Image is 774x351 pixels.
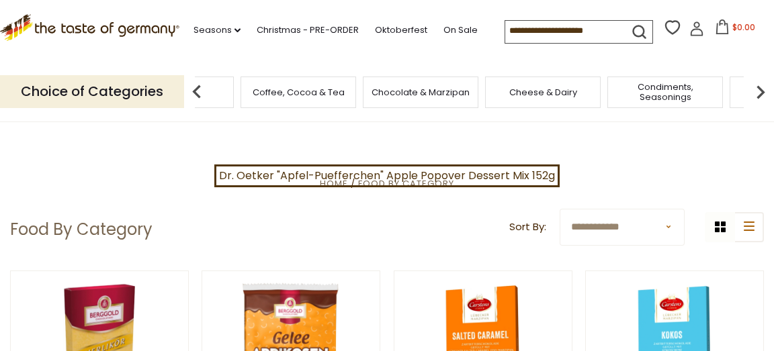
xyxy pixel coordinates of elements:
a: On Sale [443,23,478,38]
a: Oktoberfest [375,23,427,38]
a: Chocolate & Marzipan [372,87,470,97]
h1: Food By Category [10,219,153,240]
a: Christmas - PRE-ORDER [257,23,359,38]
a: Home [320,177,348,190]
a: Seasons [193,23,241,38]
span: $0.00 [732,21,755,33]
a: Coffee, Cocoa & Tea [253,87,345,97]
a: Cheese & Dairy [509,87,577,97]
img: next arrow [747,79,774,105]
label: Sort By: [509,219,546,236]
img: previous arrow [183,79,210,105]
a: Food By Category [358,177,454,190]
a: Condiments, Seasonings [611,82,719,102]
a: Dr. Oetker "Apfel-Puefferchen" Apple Popover Dessert Mix 152g [214,164,560,187]
button: $0.00 [707,19,764,40]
